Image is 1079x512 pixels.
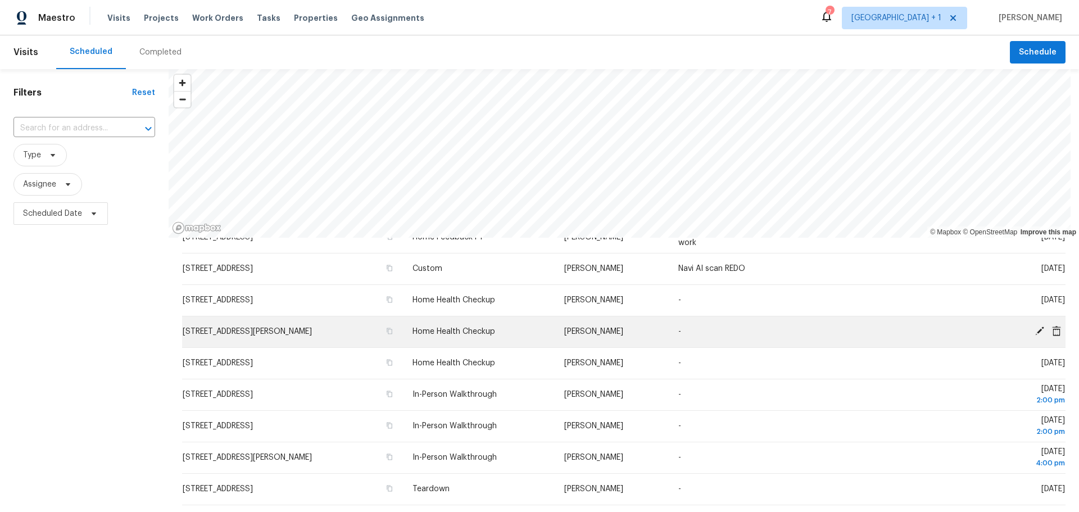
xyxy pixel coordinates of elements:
[564,454,623,461] span: [PERSON_NAME]
[678,328,681,336] span: -
[678,296,681,304] span: -
[944,416,1065,437] span: [DATE]
[23,149,41,161] span: Type
[564,359,623,367] span: [PERSON_NAME]
[944,395,1065,406] div: 2:00 pm
[678,265,745,273] span: Navi AI scan REDO
[183,265,253,273] span: [STREET_ADDRESS]
[172,221,221,234] a: Mapbox homepage
[944,448,1065,469] span: [DATE]
[384,420,395,431] button: Copy Address
[1041,296,1065,304] span: [DATE]
[384,263,395,273] button: Copy Address
[38,12,75,24] span: Maestro
[169,69,1071,238] canvas: Map
[944,457,1065,469] div: 4:00 pm
[412,391,497,398] span: In-Person Walkthrough
[23,179,56,190] span: Assignee
[678,422,681,430] span: -
[384,452,395,462] button: Copy Address
[70,46,112,57] div: Scheduled
[384,326,395,336] button: Copy Address
[257,14,280,22] span: Tasks
[678,359,681,367] span: -
[564,391,623,398] span: [PERSON_NAME]
[1041,485,1065,493] span: [DATE]
[192,12,243,24] span: Work Orders
[412,485,450,493] span: Teardown
[412,296,495,304] span: Home Health Checkup
[139,47,182,58] div: Completed
[183,422,253,430] span: [STREET_ADDRESS]
[183,328,312,336] span: [STREET_ADDRESS][PERSON_NAME]
[174,92,191,107] span: Zoom out
[384,357,395,368] button: Copy Address
[412,454,497,461] span: In-Person Walkthrough
[13,87,132,98] h1: Filters
[183,485,253,493] span: [STREET_ADDRESS]
[183,454,312,461] span: [STREET_ADDRESS][PERSON_NAME]
[140,121,156,137] button: Open
[412,359,495,367] span: Home Health Checkup
[1041,359,1065,367] span: [DATE]
[13,120,124,137] input: Search for an address...
[944,385,1065,406] span: [DATE]
[1010,41,1066,64] button: Schedule
[183,296,253,304] span: [STREET_ADDRESS]
[678,391,681,398] span: -
[174,91,191,107] button: Zoom out
[1021,228,1076,236] a: Improve this map
[384,389,395,399] button: Copy Address
[564,265,623,273] span: [PERSON_NAME]
[132,87,155,98] div: Reset
[944,426,1065,437] div: 2:00 pm
[107,12,130,24] span: Visits
[851,12,941,24] span: [GEOGRAPHIC_DATA] + 1
[174,75,191,91] button: Zoom in
[23,208,82,219] span: Scheduled Date
[384,483,395,493] button: Copy Address
[564,485,623,493] span: [PERSON_NAME]
[826,7,833,18] div: 7
[412,422,497,430] span: In-Person Walkthrough
[412,265,442,273] span: Custom
[564,296,623,304] span: [PERSON_NAME]
[678,454,681,461] span: -
[351,12,424,24] span: Geo Assignments
[144,12,179,24] span: Projects
[1041,265,1065,273] span: [DATE]
[963,228,1017,236] a: OpenStreetMap
[678,485,681,493] span: -
[1031,326,1048,336] span: Edit
[384,294,395,305] button: Copy Address
[1048,326,1065,336] span: Cancel
[564,328,623,336] span: [PERSON_NAME]
[183,359,253,367] span: [STREET_ADDRESS]
[994,12,1062,24] span: [PERSON_NAME]
[564,422,623,430] span: [PERSON_NAME]
[13,40,38,65] span: Visits
[183,391,253,398] span: [STREET_ADDRESS]
[930,228,961,236] a: Mapbox
[412,328,495,336] span: Home Health Checkup
[294,12,338,24] span: Properties
[1019,46,1057,60] span: Schedule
